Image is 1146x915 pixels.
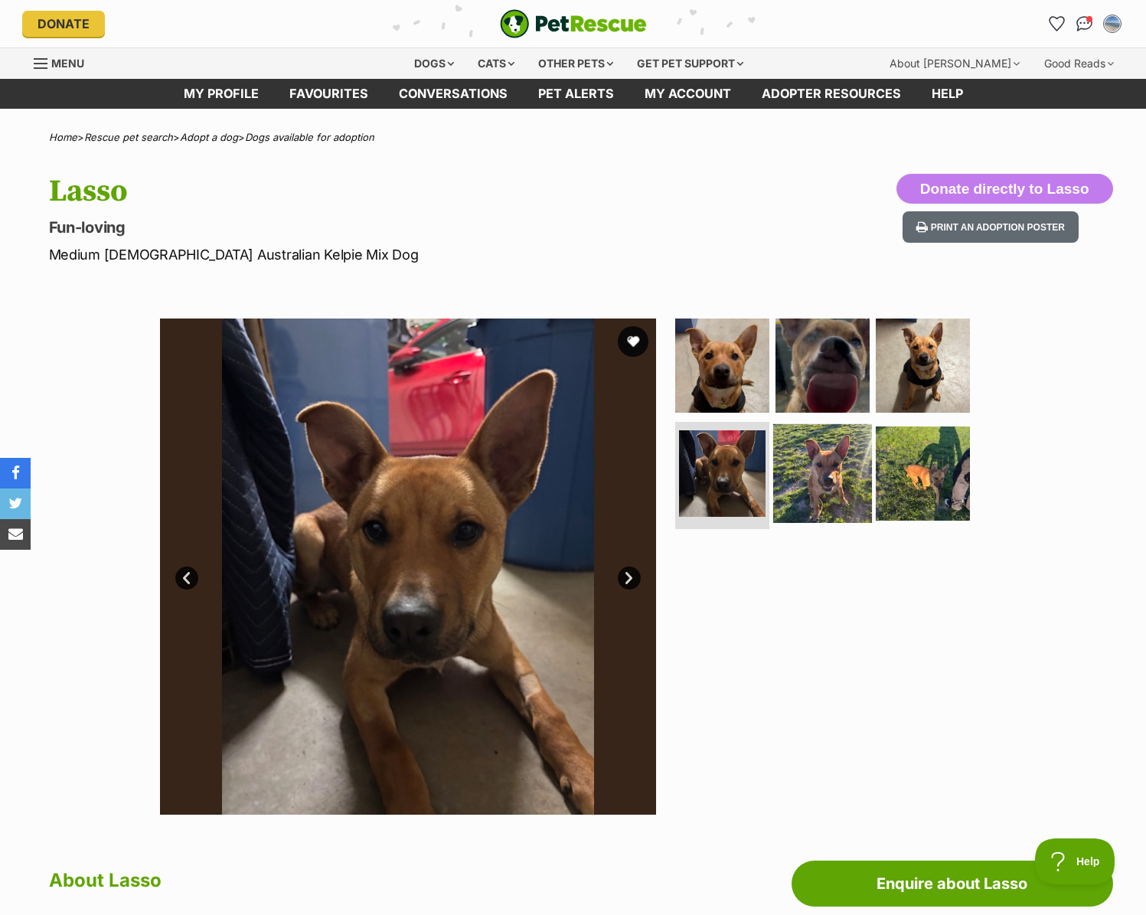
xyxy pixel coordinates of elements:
a: Favourites [274,79,384,109]
a: conversations [384,79,523,109]
img: Photo of Lasso [876,319,970,413]
a: Conversations [1073,11,1097,36]
div: Cats [467,48,525,79]
a: Menu [34,48,95,76]
button: My account [1100,11,1125,36]
div: Dogs [403,48,465,79]
a: PetRescue [500,9,647,38]
img: Photo of Lasso [773,424,872,523]
a: Adopt a dog [180,131,238,143]
span: Menu [51,57,84,70]
img: Photo of Lasso [679,430,766,517]
a: Favourites [1045,11,1069,36]
button: favourite [618,326,648,357]
h1: Lasso [49,174,697,209]
a: Dogs available for adoption [245,131,374,143]
img: logo-e224e6f780fb5917bec1dbf3a21bbac754714ae5b6737aabdf751b685950b380.svg [500,9,647,38]
img: Photo of Lasso [775,319,870,413]
div: Other pets [527,48,624,79]
a: Adopter resources [746,79,916,109]
img: Roanna profile pic [1105,16,1120,31]
a: Donate [22,11,105,37]
h2: About Lasso [49,864,681,897]
button: Print an adoption poster [903,211,1079,243]
img: chat-41dd97257d64d25036548639549fe6c8038ab92f7586957e7f3b1b290dea8141.svg [1076,16,1092,31]
div: > > > [11,132,1136,143]
a: Help [916,79,978,109]
button: Donate directly to Lasso [896,174,1113,204]
div: About [PERSON_NAME] [879,48,1030,79]
p: Medium [DEMOGRAPHIC_DATA] Australian Kelpie Mix Dog [49,244,697,265]
a: Next [618,567,641,590]
div: Good Reads [1033,48,1125,79]
iframe: Help Scout Beacon - Open [1035,838,1115,884]
img: Photo of Lasso [675,319,769,413]
div: Get pet support [626,48,754,79]
a: My account [629,79,746,109]
a: Prev [175,567,198,590]
p: Fun-loving [49,217,697,238]
a: Home [49,131,77,143]
a: Rescue pet search [84,131,173,143]
a: Enquire about Lasso [792,861,1113,907]
ul: Account quick links [1045,11,1125,36]
img: Photo of Lasso [160,319,656,815]
img: Photo of Lasso [876,426,970,521]
a: Pet alerts [523,79,629,109]
a: My profile [168,79,274,109]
